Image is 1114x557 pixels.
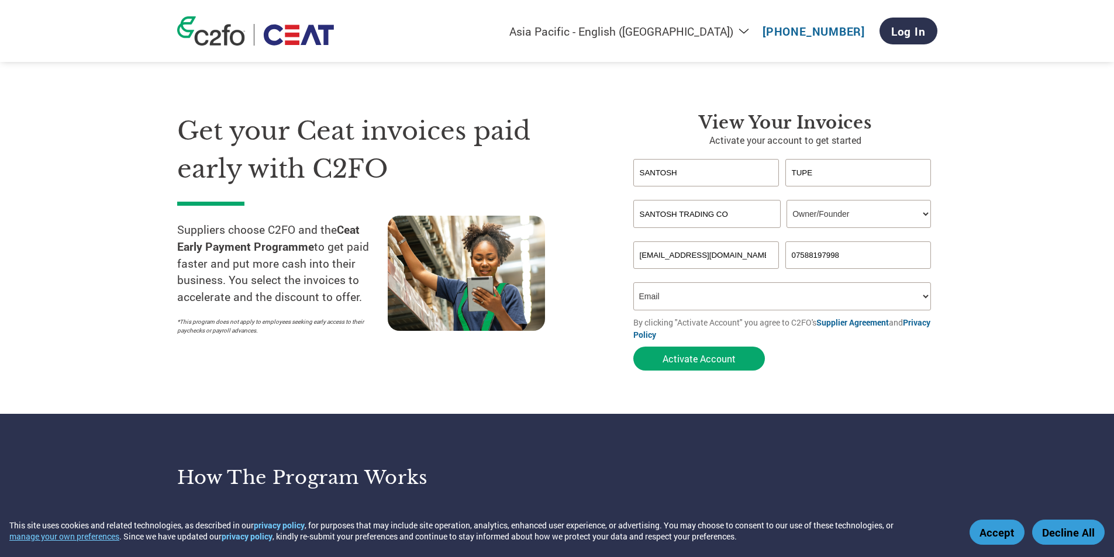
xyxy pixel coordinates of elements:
p: *This program does not apply to employees seeking early access to their paychecks or payroll adva... [177,317,376,335]
h1: Get your Ceat invoices paid early with C2FO [177,112,598,188]
select: Title/Role [787,200,931,228]
p: Activate your account to get started [633,133,937,147]
button: Decline All [1032,520,1105,545]
div: Inavlid Phone Number [785,270,932,278]
a: privacy policy [222,531,273,542]
div: Invalid first name or first name is too long [633,188,780,195]
p: Suppliers choose C2FO and the to get paid faster and put more cash into their business. You selec... [177,222,388,306]
p: By clicking "Activate Account" you agree to C2FO's and [633,316,937,341]
button: Accept [970,520,1025,545]
img: c2fo logo [177,16,245,46]
h3: How the program works [177,466,543,489]
img: supply chain worker [388,216,545,331]
input: Last Name* [785,159,932,186]
img: Ceat [263,24,334,46]
div: Invalid company name or company name is too long [633,229,932,237]
input: Your company name* [633,200,781,228]
a: Privacy Policy [633,317,930,340]
input: Phone* [785,241,932,269]
div: Invalid last name or last name is too long [785,188,932,195]
a: Log In [880,18,937,44]
input: Invalid Email format [633,241,780,269]
a: [PHONE_NUMBER] [763,24,865,39]
h3: View your invoices [633,112,937,133]
div: This site uses cookies and related technologies, as described in our , for purposes that may incl... [9,520,953,542]
strong: Ceat Early Payment Programme [177,222,360,254]
a: Supplier Agreement [816,317,889,328]
button: Activate Account [633,347,765,371]
button: manage your own preferences [9,531,119,542]
a: privacy policy [254,520,305,531]
input: First Name* [633,159,780,186]
div: Inavlid Email Address [633,270,780,278]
